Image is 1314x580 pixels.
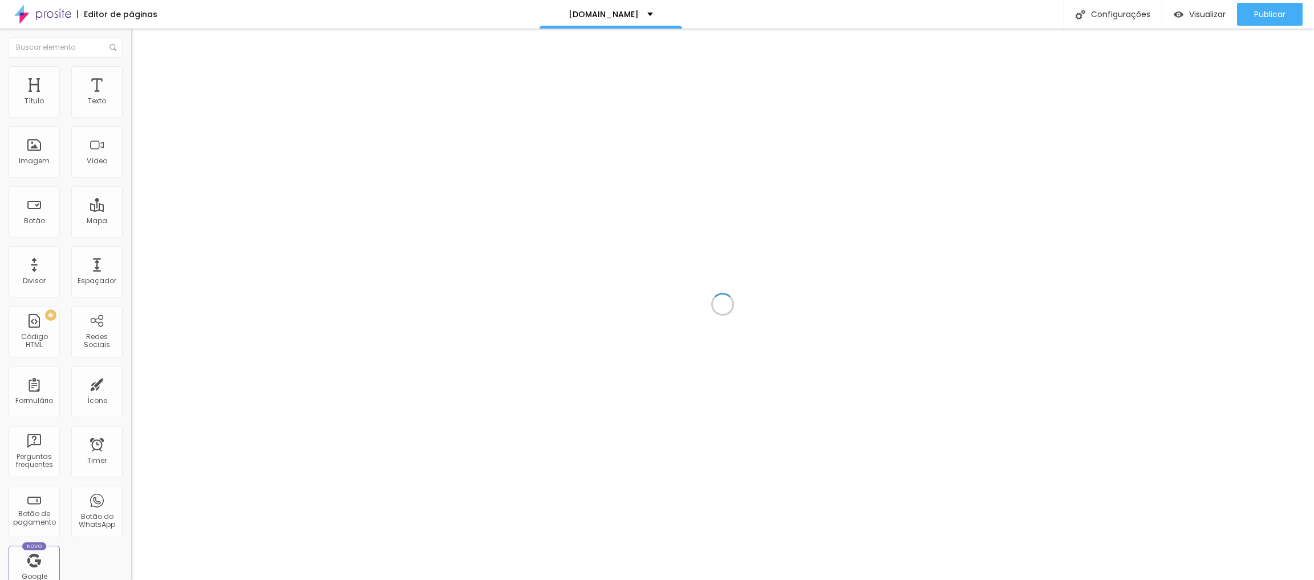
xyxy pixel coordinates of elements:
div: Editor de páginas [77,10,157,18]
div: Botão de pagamento [11,510,56,526]
div: Novo [22,542,47,550]
div: Botão do WhatsApp [74,513,119,529]
span: Publicar [1254,10,1285,19]
div: Texto [88,97,106,105]
button: Publicar [1237,3,1303,26]
img: Icone [109,44,116,51]
div: Timer [87,457,107,465]
div: Ícone [87,397,107,405]
span: Visualizar [1189,10,1226,19]
p: [DOMAIN_NAME] [569,10,639,18]
img: Icone [1076,10,1085,19]
div: Mapa [87,217,107,225]
div: Botão [24,217,45,225]
button: Visualizar [1162,3,1237,26]
img: view-1.svg [1174,10,1183,19]
div: Redes Sociais [74,333,119,349]
div: Divisor [23,277,46,285]
div: Imagem [19,157,50,165]
div: Título [25,97,44,105]
div: Perguntas frequentes [11,453,56,469]
div: Vídeo [87,157,107,165]
div: Formulário [15,397,53,405]
input: Buscar elemento [9,37,123,58]
div: Código HTML [11,333,56,349]
div: Espaçador [78,277,116,285]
